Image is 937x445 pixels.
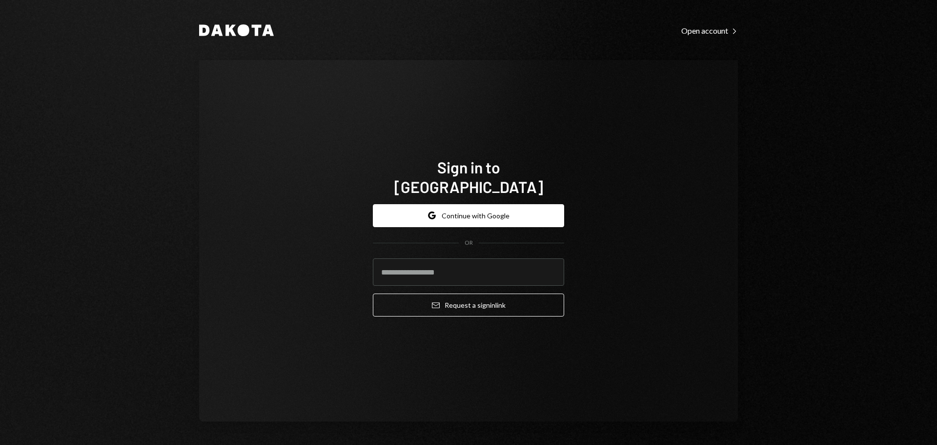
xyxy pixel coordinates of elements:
[465,239,473,247] div: OR
[681,26,738,36] div: Open account
[681,25,738,36] a: Open account
[373,294,564,317] button: Request a signinlink
[373,157,564,196] h1: Sign in to [GEOGRAPHIC_DATA]
[373,204,564,227] button: Continue with Google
